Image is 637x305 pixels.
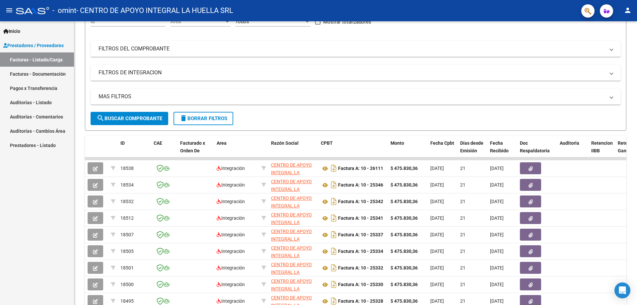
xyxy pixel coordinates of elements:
strong: $ 475.830,36 [390,282,418,287]
span: CENTRO DE APOYO INTEGRAL LA HUELLA SRL [271,212,312,233]
datatable-header-cell: Razón Social [268,136,318,165]
span: [DATE] [490,249,504,254]
datatable-header-cell: Días desde Emisión [458,136,487,165]
span: Borrar Filtros [179,115,227,121]
span: CENTRO DE APOYO INTEGRAL LA HUELLA SRL [271,229,312,249]
div: 30716231107 [271,277,316,291]
strong: Factura A: 10 - 25334 [338,249,383,254]
datatable-header-cell: CPBT [318,136,388,165]
strong: Factura A: 10 - 25337 [338,232,383,238]
datatable-header-cell: Fecha Recibido [487,136,517,165]
div: 30716231107 [271,178,316,192]
span: [DATE] [430,298,444,304]
span: - CENTRO DE APOYO INTEGRAL LA HUELLA SRL [76,3,233,18]
span: CPBT [321,140,333,146]
span: Integración [217,282,245,287]
datatable-header-cell: Monto [388,136,428,165]
span: Area [217,140,227,146]
span: 18534 [120,182,134,188]
i: Descargar documento [329,196,338,207]
span: Doc Respaldatoria [520,140,550,153]
span: [DATE] [490,182,504,188]
span: Razón Social [271,140,299,146]
button: Borrar Filtros [174,112,233,125]
strong: Factura A: 10 - 25342 [338,199,383,204]
mat-icon: search [97,114,105,122]
span: 18512 [120,215,134,221]
strong: $ 475.830,36 [390,182,418,188]
span: [DATE] [430,215,444,221]
mat-expansion-panel-header: FILTROS DE INTEGRACION [91,65,621,81]
i: Descargar documento [329,163,338,174]
span: Auditoria [560,140,579,146]
span: Integración [217,232,245,237]
span: Buscar Comprobante [97,115,162,121]
datatable-header-cell: Doc Respaldatoria [517,136,557,165]
span: Fecha Cpbt [430,140,454,146]
span: [DATE] [490,265,504,270]
strong: $ 475.830,36 [390,298,418,304]
span: CENTRO DE APOYO INTEGRAL LA HUELLA SRL [271,278,312,299]
span: CENTRO DE APOYO INTEGRAL LA HUELLA SRL [271,245,312,266]
strong: Factura A: 10 - 26111 [338,166,383,171]
mat-panel-title: MAS FILTROS [99,93,605,100]
datatable-header-cell: Facturado x Orden De [177,136,214,165]
strong: $ 475.830,36 [390,265,418,270]
span: CENTRO DE APOYO INTEGRAL LA HUELLA SRL [271,162,312,183]
i: Descargar documento [329,213,338,223]
span: Facturado x Orden De [180,140,205,153]
datatable-header-cell: Fecha Cpbt [428,136,458,165]
strong: Factura A: 10 - 25341 [338,216,383,221]
span: Integración [217,199,245,204]
datatable-header-cell: ID [118,136,151,165]
div: 30716231107 [271,228,316,242]
span: 18538 [120,166,134,171]
span: [DATE] [430,232,444,237]
span: 18495 [120,298,134,304]
span: Integración [217,265,245,270]
strong: $ 475.830,36 [390,199,418,204]
mat-panel-title: FILTROS DE INTEGRACION [99,69,605,76]
span: CENTRO DE APOYO INTEGRAL LA HUELLA SRL [271,179,312,199]
span: Prestadores / Proveedores [3,42,64,49]
span: [DATE] [430,182,444,188]
strong: Factura A: 10 - 25332 [338,266,383,271]
mat-icon: menu [5,6,13,14]
span: 21 [460,215,465,221]
div: 30716231107 [271,211,316,225]
strong: $ 475.830,36 [390,215,418,221]
span: [DATE] [430,166,444,171]
span: ID [120,140,125,146]
div: 30716231107 [271,261,316,275]
span: [DATE] [490,232,504,237]
button: Buscar Comprobante [91,112,168,125]
span: 21 [460,265,465,270]
span: [DATE] [490,166,504,171]
span: 18501 [120,265,134,270]
span: Integración [217,298,245,304]
span: CENTRO DE APOYO INTEGRAL LA HUELLA SRL [271,262,312,282]
strong: $ 475.830,36 [390,232,418,237]
span: Integración [217,249,245,254]
mat-icon: delete [179,114,187,122]
i: Descargar documento [329,180,338,190]
mat-icon: person [624,6,632,14]
span: 21 [460,249,465,254]
strong: Factura A: 10 - 25330 [338,282,383,287]
span: 18507 [120,232,134,237]
div: 30716231107 [271,194,316,208]
span: Días desde Emisión [460,140,483,153]
datatable-header-cell: Area [214,136,259,165]
i: Descargar documento [329,246,338,257]
datatable-header-cell: Auditoria [557,136,589,165]
span: Retencion IIBB [591,140,613,153]
span: [DATE] [490,282,504,287]
strong: Factura A: 10 - 25346 [338,183,383,188]
mat-panel-title: FILTROS DEL COMPROBANTE [99,45,605,52]
span: Mostrar totalizadores [323,18,371,26]
span: 21 [460,232,465,237]
div: Open Intercom Messenger [614,282,630,298]
span: [DATE] [430,282,444,287]
span: [DATE] [430,199,444,204]
mat-expansion-panel-header: FILTROS DEL COMPROBANTE [91,41,621,57]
